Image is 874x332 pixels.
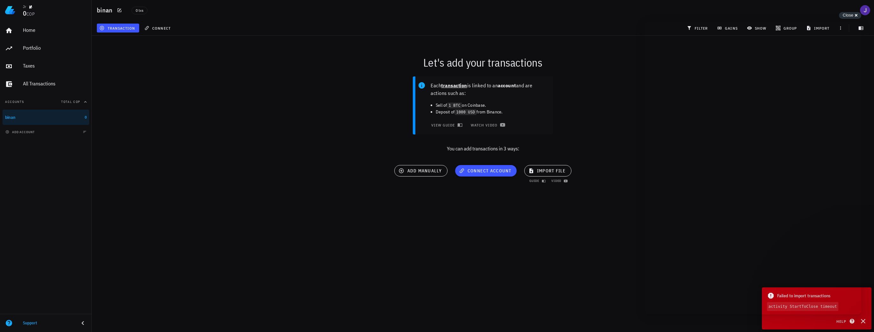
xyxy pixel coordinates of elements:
button: import file [524,165,571,177]
button: add manually [394,165,447,177]
h1: binan [97,5,115,15]
span: connect account [460,168,512,174]
span: video [551,179,566,183]
span: add account [7,130,35,134]
button: view guide [427,120,465,129]
span: connect [146,25,171,31]
a: binan 0 [3,110,89,125]
span: Help [836,318,853,324]
div: Home [23,27,87,33]
span: view guide [431,122,461,127]
p: Each is linked to an and are actions such as: [431,82,548,97]
a: Portfolio [3,41,89,56]
span: Close [843,13,853,18]
button: Help [832,317,857,326]
a: video [548,178,569,184]
a: Taxes [3,59,89,74]
button: add account [4,129,37,135]
li: Sell of on Coinbase. [436,102,548,109]
iframe: Help Scout Beacon - Live Chat, Contact Form, and Knowledge Base [645,22,861,314]
span: import file [530,168,566,174]
button: AccountsTotal COP [3,94,89,110]
span: 0 [85,115,87,119]
span: guide [529,179,544,183]
div: Taxes [23,63,87,69]
p: You can add transactions in 3 ways: [92,145,874,152]
span: COP [26,11,35,17]
div: Jr [23,4,26,9]
button: connect account [455,165,517,177]
a: All Transactions [3,76,89,92]
button: guide [526,178,547,184]
span: transaction [101,25,135,31]
span: add manually [400,168,442,174]
img: LedgiFi [5,5,15,15]
li: Deposit of from Binance. [436,109,548,115]
a: watch video [466,120,508,129]
b: account [498,82,516,89]
button: connect [142,24,175,32]
span: 0 [23,9,26,18]
div: avatar [860,5,870,15]
code: 1 BTC [447,103,462,109]
div: All Transactions [23,81,87,87]
span: 0 txs [136,7,143,14]
div: Support [23,321,74,326]
span: Total COP [61,100,80,104]
div: Portfolio [23,45,87,51]
button: transaction [97,24,139,32]
a: Home [3,23,89,38]
div: binan [5,115,15,120]
code: 1000 USD [455,109,477,115]
span: watch video [470,122,504,127]
b: transaction [441,82,467,89]
button: Close [839,12,861,19]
